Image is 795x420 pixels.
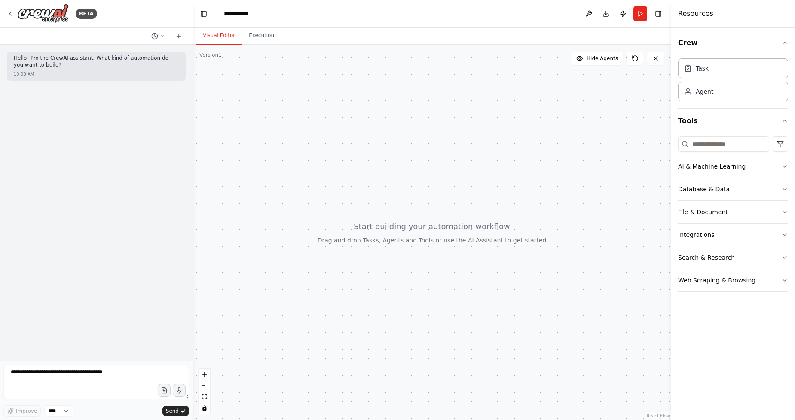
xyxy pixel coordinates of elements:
div: React Flow controls [199,369,210,414]
div: Web Scraping & Browsing [678,276,755,285]
nav: breadcrumb [224,9,248,18]
button: toggle interactivity [199,402,210,414]
button: fit view [199,391,210,402]
p: Hello! I'm the CrewAI assistant. What kind of automation do you want to build? [14,55,179,68]
span: Improve [16,408,37,414]
button: Improve [3,405,41,417]
button: Database & Data [678,178,788,200]
div: File & Document [678,208,728,216]
div: BETA [76,9,97,19]
button: Crew [678,31,788,55]
button: AI & Machine Learning [678,155,788,178]
h4: Resources [678,9,713,19]
div: Integrations [678,230,714,239]
button: File & Document [678,201,788,223]
a: React Flow attribution [647,414,670,418]
div: Agent [696,87,713,96]
img: Logo [17,4,69,23]
div: 10:00 AM [14,71,34,77]
button: Visual Editor [196,27,242,45]
button: Integrations [678,224,788,246]
div: Task [696,64,709,73]
button: zoom in [199,369,210,380]
div: AI & Machine Learning [678,162,746,171]
div: Version 1 [199,52,222,58]
button: Upload files [158,384,171,397]
div: Crew [678,55,788,108]
div: Tools [678,133,788,299]
button: Web Scraping & Browsing [678,269,788,291]
button: Search & Research [678,246,788,269]
button: Start a new chat [172,31,186,41]
button: zoom out [199,380,210,391]
button: Send [162,406,189,416]
div: Search & Research [678,253,735,262]
span: Hide Agents [587,55,618,62]
button: Execution [242,27,281,45]
div: Database & Data [678,185,730,193]
span: Send [166,408,179,414]
button: Switch to previous chat [148,31,168,41]
button: Hide left sidebar [198,8,210,20]
button: Tools [678,109,788,133]
button: Click to speak your automation idea [173,384,186,397]
button: Hide Agents [571,52,623,65]
button: Hide right sidebar [652,8,664,20]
